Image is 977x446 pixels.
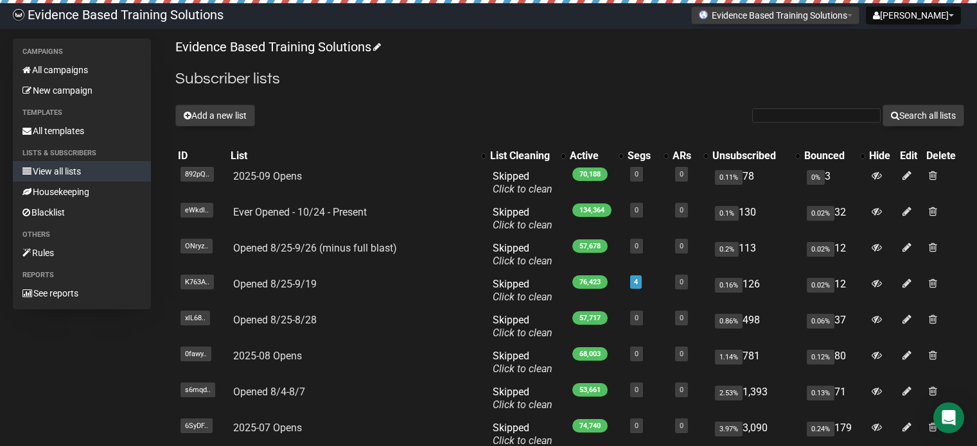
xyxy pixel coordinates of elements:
[807,170,825,185] span: 0%
[710,237,802,273] td: 113
[180,167,214,182] span: 892pQ..
[572,347,608,361] span: 68,003
[635,386,638,394] a: 0
[635,422,638,430] a: 0
[233,422,302,434] a: 2025-07 Opens
[802,237,867,273] td: 12
[802,309,867,345] td: 37
[926,150,962,162] div: Delete
[802,345,867,381] td: 80
[924,147,964,165] th: Delete: No sort applied, sorting is disabled
[13,121,151,141] a: All templates
[897,147,924,165] th: Edit: No sort applied, sorting is disabled
[710,345,802,381] td: 781
[802,381,867,416] td: 71
[13,9,24,21] img: 6a635aadd5b086599a41eda90e0773ac
[570,150,612,162] div: Active
[13,268,151,283] li: Reports
[493,219,552,231] a: Click to clean
[712,150,789,162] div: Unsubscribed
[680,422,683,430] a: 0
[13,60,151,80] a: All campaigns
[710,165,802,201] td: 78
[710,309,802,345] td: 498
[807,386,834,400] span: 0.13%
[493,399,552,411] a: Click to clean
[13,283,151,304] a: See reports
[634,278,638,286] a: 4
[635,206,638,214] a: 0
[175,147,228,165] th: ID: No sort applied, sorting is disabled
[180,275,214,289] span: K763A..
[13,182,151,202] a: Housekeeping
[635,242,638,250] a: 0
[233,386,305,398] a: Opened 8/4-8/7
[175,105,255,126] button: Add a new list
[635,314,638,322] a: 0
[13,80,151,101] a: New campaign
[572,383,608,397] span: 53,661
[493,363,552,375] a: Click to clean
[493,314,552,339] span: Skipped
[493,327,552,339] a: Click to clean
[807,206,834,221] span: 0.02%
[13,161,151,182] a: View all lists
[680,278,683,286] a: 0
[715,278,743,293] span: 0.16%
[233,206,367,218] a: Ever Opened - 10/24 - Present
[567,147,625,165] th: Active: No sort applied, activate to apply an ascending sort
[180,203,213,218] span: eWkdI..
[802,201,867,237] td: 32
[572,275,608,289] span: 76,423
[625,147,670,165] th: Segs: No sort applied, activate to apply an ascending sort
[680,206,683,214] a: 0
[715,422,743,436] span: 3.97%
[715,350,743,365] span: 1.14%
[180,239,213,253] span: ONryz..
[572,203,612,217] span: 134,364
[13,202,151,223] a: Blacklist
[493,291,552,303] a: Click to clean
[691,6,859,24] button: Evidence Based Training Solutions
[493,278,552,303] span: Skipped
[180,347,211,361] span: 0fawy..
[715,170,743,185] span: 0.11%
[807,422,834,436] span: 0.24%
[715,314,743,329] span: 0.86%
[180,311,210,325] span: xlL68..
[933,402,964,433] div: Open Intercom Messenger
[233,314,317,326] a: Opened 8/25-8/28
[180,382,215,397] span: s6mqd..
[710,147,802,165] th: Unsubscribed: No sort applied, activate to apply an ascending sort
[670,147,710,165] th: ARs: No sort applied, activate to apply an ascending sort
[13,105,151,121] li: Templates
[680,242,683,250] a: 0
[572,167,608,181] span: 70,188
[635,170,638,178] a: 0
[175,67,964,90] h2: Subscriber lists
[493,170,552,195] span: Skipped
[572,239,608,253] span: 57,678
[710,201,802,237] td: 130
[680,386,683,394] a: 0
[680,314,683,322] a: 0
[802,147,867,165] th: Bounced: No sort applied, activate to apply an ascending sort
[178,150,225,162] div: ID
[13,243,151,263] a: Rules
[572,419,608,433] span: 74,740
[680,350,683,358] a: 0
[13,227,151,243] li: Others
[233,278,317,290] a: Opened 8/25-9/19
[710,273,802,309] td: 126
[698,10,709,20] img: favicons
[869,150,895,162] div: Hide
[13,146,151,161] li: Lists & subscribers
[802,273,867,309] td: 12
[807,242,834,257] span: 0.02%
[233,170,302,182] a: 2025-09 Opens
[233,242,397,254] a: Opened 8/25-9/26 (minus full blast)
[680,170,683,178] a: 0
[673,150,697,162] div: ARs
[900,150,921,162] div: Edit
[715,386,743,400] span: 2.53%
